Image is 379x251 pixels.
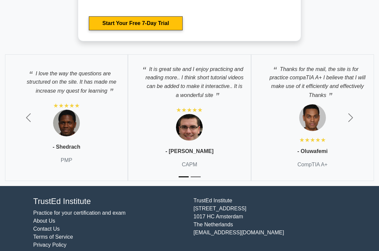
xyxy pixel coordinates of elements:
[135,61,244,99] p: It is great site and I enjoy practicing and reading more.. I think short tutorial videos can be a...
[33,210,126,216] a: Practice for your certification and exam
[191,173,201,181] button: Slide 2
[297,147,328,155] p: - Oluwafemi
[190,197,350,249] div: TrustEd Institute [STREET_ADDRESS] 1017 HC Amsterdam The Netherlands [EMAIL_ADDRESS][DOMAIN_NAME]
[89,16,183,30] a: Start Your Free 7-Day Trial
[61,156,72,164] p: PMP
[33,197,186,206] h4: TrustEd Institute
[53,110,80,136] img: Testimonial 1
[33,242,67,248] a: Privacy Policy
[179,173,189,181] button: Slide 1
[165,147,213,155] p: - [PERSON_NAME]
[298,161,328,169] p: CompTIA A+
[176,106,203,114] div: ★★★★★
[33,234,73,240] a: Terms of Service
[182,161,197,169] p: CAPM
[33,218,55,224] a: About Us
[258,61,367,99] p: Thanks for the mail, the site is for practice compaTIA A+ I believe that I will make use of it ef...
[299,104,326,131] img: Testimonial 1
[299,136,326,144] div: ★★★★★
[33,226,60,232] a: Contact Us
[53,143,80,151] p: - Shedrach
[176,114,203,141] img: Testimonial 1
[12,66,121,95] p: I love the way the questions are structured on the site. It has made me increase my quest for lea...
[53,102,80,110] div: ★★★★★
